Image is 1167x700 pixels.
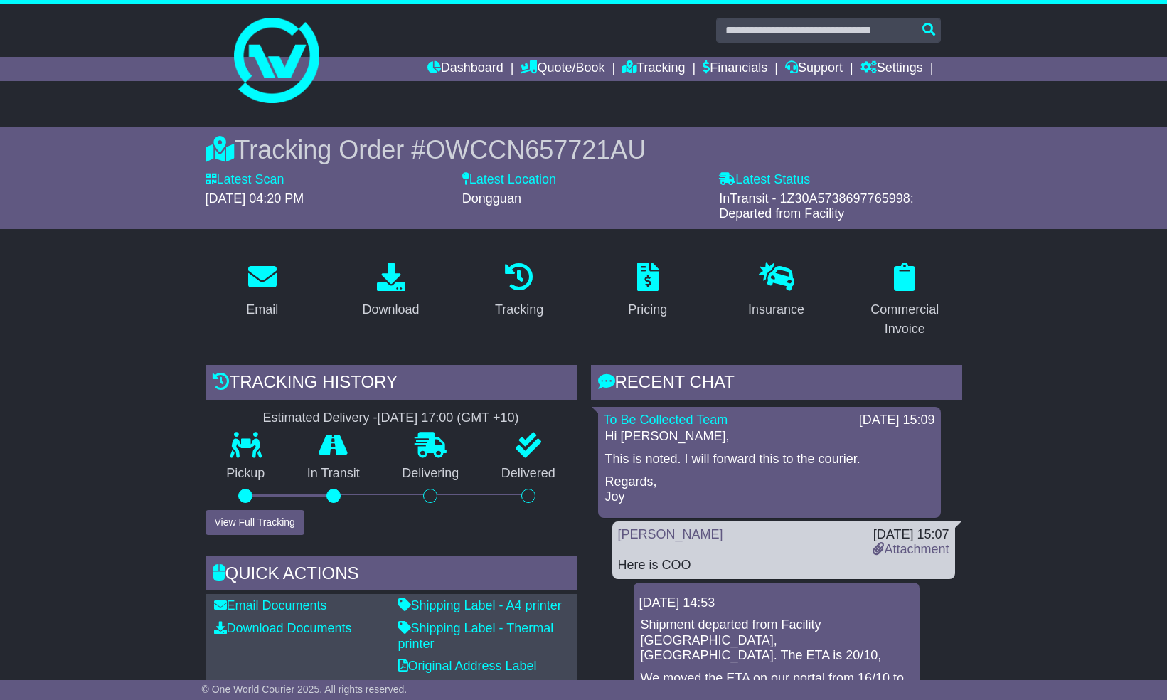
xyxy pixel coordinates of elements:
[605,429,934,445] p: Hi [PERSON_NAME],
[381,466,481,482] p: Delivering
[860,57,923,81] a: Settings
[605,474,934,505] p: Regards, Joy
[206,172,284,188] label: Latest Scan
[462,172,556,188] label: Latest Location
[857,300,953,339] div: Commercial Invoice
[639,595,914,611] div: [DATE] 14:53
[398,659,537,673] a: Original Address Label
[378,410,519,426] div: [DATE] 17:00 (GMT +10)
[618,558,949,573] div: Here is COO
[873,527,949,543] div: [DATE] 15:07
[206,510,304,535] button: View Full Tracking
[521,57,604,81] a: Quote/Book
[425,135,646,164] span: OWCCN657721AU
[237,258,287,324] a: Email
[628,300,667,319] div: Pricing
[719,191,914,221] span: InTransit - 1Z30A5738697765998: Departed from Facility
[214,598,327,612] a: Email Documents
[286,466,381,482] p: In Transit
[785,57,843,81] a: Support
[206,466,287,482] p: Pickup
[427,57,503,81] a: Dashboard
[398,598,562,612] a: Shipping Label - A4 printer
[480,466,577,482] p: Delivered
[353,258,428,324] a: Download
[206,365,577,403] div: Tracking history
[206,556,577,595] div: Quick Actions
[641,617,912,664] p: Shipment departed from Facility [GEOGRAPHIC_DATA], [GEOGRAPHIC_DATA]. The ETA is 20/10,
[486,258,553,324] a: Tracking
[618,527,723,541] a: [PERSON_NAME]
[206,134,962,165] div: Tracking Order #
[859,413,935,428] div: [DATE] 15:09
[605,452,934,467] p: This is noted. I will forward this to the courier.
[604,413,728,427] a: To Be Collected Team
[398,621,554,651] a: Shipping Label - Thermal printer
[703,57,767,81] a: Financials
[462,191,521,206] span: Dongguan
[748,300,804,319] div: Insurance
[202,684,407,695] span: © One World Courier 2025. All rights reserved.
[206,410,577,426] div: Estimated Delivery -
[619,258,676,324] a: Pricing
[206,191,304,206] span: [DATE] 04:20 PM
[739,258,814,324] a: Insurance
[214,621,352,635] a: Download Documents
[495,300,543,319] div: Tracking
[873,542,949,556] a: Attachment
[246,300,278,319] div: Email
[362,300,419,319] div: Download
[622,57,685,81] a: Tracking
[719,172,810,188] label: Latest Status
[591,365,962,403] div: RECENT CHAT
[848,258,962,344] a: Commercial Invoice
